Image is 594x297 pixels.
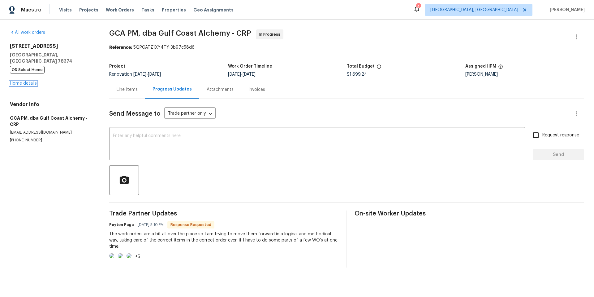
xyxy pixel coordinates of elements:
div: The work orders are a bit all over the place so I am trying to move them forward in a logical and... [109,231,339,250]
div: +5 [135,254,140,260]
span: Work Orders [106,7,134,13]
span: [GEOGRAPHIC_DATA], [GEOGRAPHIC_DATA] [430,7,518,13]
h6: Peyton Page [109,222,134,228]
span: [DATE] 5:10 PM [138,222,164,228]
div: [PERSON_NAME] [465,72,584,77]
span: [DATE] [228,72,241,77]
h5: Work Order Timeline [228,64,272,69]
h2: [STREET_ADDRESS] [10,43,94,49]
div: 4 [416,4,420,10]
h4: Vendor Info [10,101,94,108]
div: Attachments [207,86,234,93]
span: - [228,72,256,77]
span: Response Requested [168,222,214,228]
span: [DATE] [133,72,146,77]
div: Line Items [117,86,138,93]
a: All work orders [10,30,45,35]
span: [PERSON_NAME] [547,7,585,13]
span: Geo Assignments [193,7,234,13]
span: Visits [59,7,72,13]
h5: [GEOGRAPHIC_DATA], [GEOGRAPHIC_DATA] 78374 [10,52,94,64]
div: 5QPCATZ1XY4TY-3b97c58d6 [109,44,584,51]
span: $1,699.24 [347,72,367,77]
div: Invoices [248,86,265,93]
span: The hpm assigned to this work order. [498,64,503,72]
span: The total cost of line items that have been proposed by Opendoor. This sum includes line items th... [377,64,381,72]
span: GCA PM, dba Gulf Coast Alchemy - CRP [109,29,251,37]
span: Trade Partner Updates [109,211,339,217]
span: Request response [542,132,579,139]
a: Home details [10,81,37,86]
span: In Progress [259,31,283,38]
p: [EMAIL_ADDRESS][DOMAIN_NAME] [10,130,94,135]
span: Tasks [141,8,154,12]
span: [DATE] [243,72,256,77]
span: OD Select Home [10,66,45,73]
span: Send Message to [109,111,161,117]
b: Reference: [109,45,132,50]
h5: GCA PM, dba Gulf Coast Alchemy - CRP [10,115,94,127]
span: Renovation [109,72,161,77]
div: Progress Updates [153,86,192,92]
span: - [133,72,161,77]
span: Projects [79,7,98,13]
h5: Total Budget [347,64,375,69]
h5: Assigned HPM [465,64,496,69]
span: On-site Worker Updates [355,211,584,217]
span: Properties [162,7,186,13]
span: [DATE] [148,72,161,77]
p: [PHONE_NUMBER] [10,138,94,143]
div: Trade partner only [164,109,216,119]
span: Maestro [21,7,41,13]
h5: Project [109,64,125,69]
